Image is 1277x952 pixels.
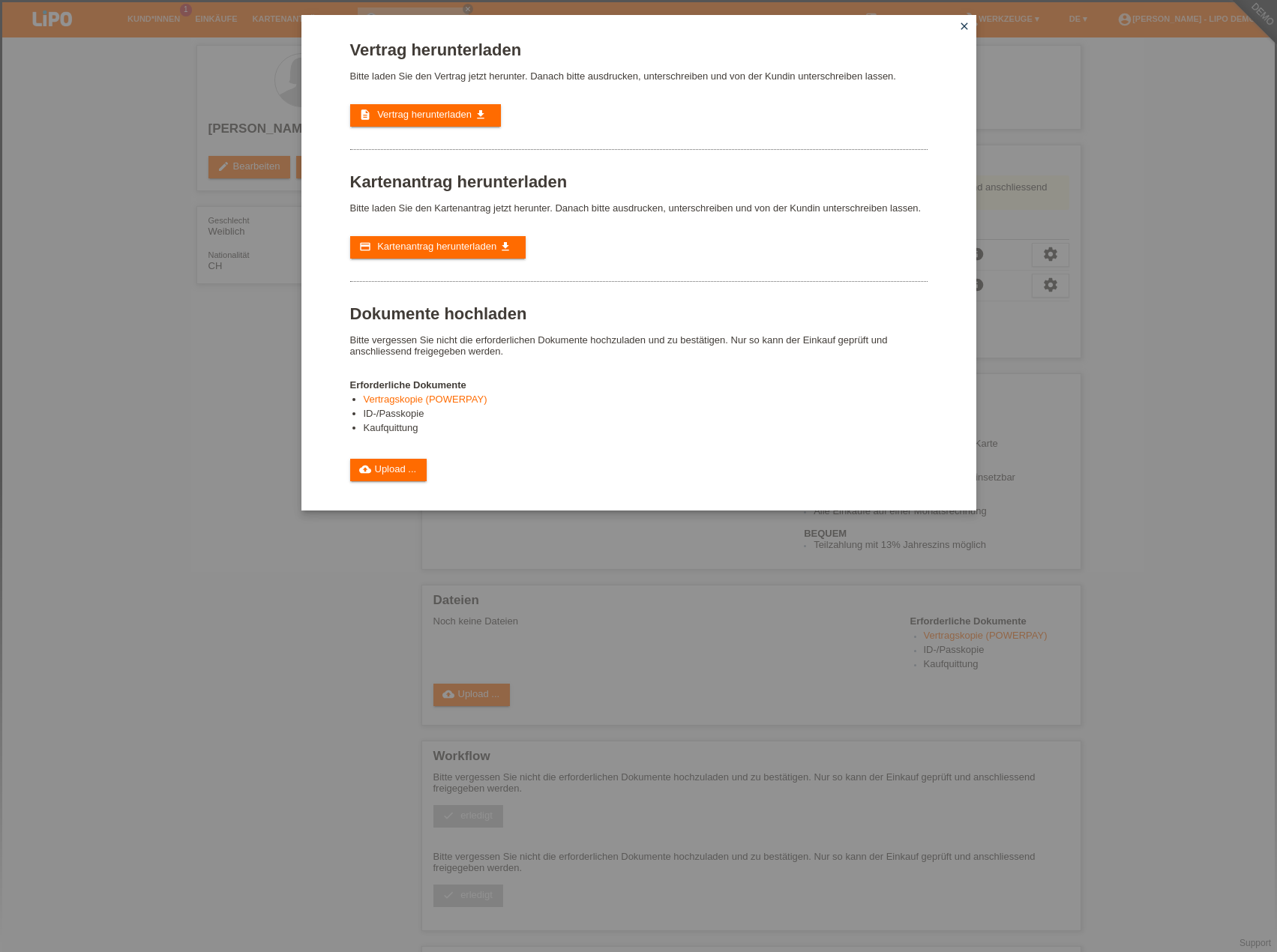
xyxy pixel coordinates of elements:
[359,463,371,475] i: cloud_upload
[364,408,928,422] li: ID-/Passkopie
[364,394,487,405] a: Vertragskopie (POWERPAY)
[377,109,472,120] span: Vertrag herunterladen
[350,236,526,259] a: credit_card Kartenantrag herunterladen get_app
[359,109,371,121] i: description
[377,241,496,252] span: Kartenantrag herunterladen
[350,172,928,191] h1: Kartenantrag herunterladen
[350,334,928,357] p: Bitte vergessen Sie nicht die erforderlichen Dokumente hochzuladen und zu bestätigen. Nur so kann...
[350,459,427,481] a: cloud_uploadUpload ...
[364,422,928,436] li: Kaufquittung
[350,379,928,391] h4: Erforderliche Dokumente
[350,40,928,59] h1: Vertrag herunterladen
[350,304,928,323] h1: Dokumente hochladen
[350,70,928,82] p: Bitte laden Sie den Vertrag jetzt herunter. Danach bitte ausdrucken, unterschreiben und von der K...
[958,20,970,32] i: close
[499,241,511,253] i: get_app
[475,109,487,121] i: get_app
[359,241,371,253] i: credit_card
[955,19,974,36] a: close
[350,104,501,127] a: description Vertrag herunterladen get_app
[350,202,928,214] p: Bitte laden Sie den Kartenantrag jetzt herunter. Danach bitte ausdrucken, unterschreiben und von ...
